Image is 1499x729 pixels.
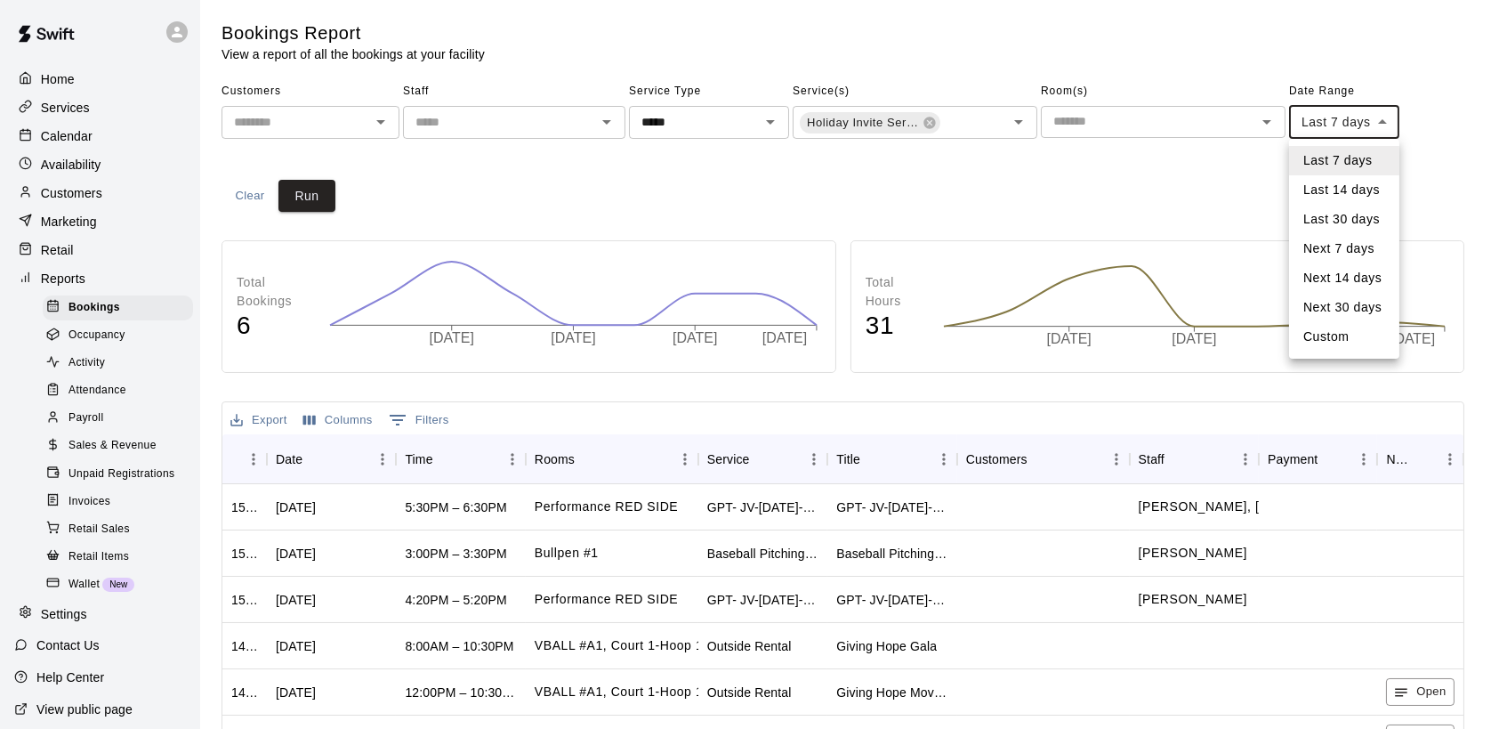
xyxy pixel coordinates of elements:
li: Last 14 days [1289,175,1399,205]
li: Last 30 days [1289,205,1399,234]
li: Next 7 days [1289,234,1399,263]
li: Custom [1289,322,1399,352]
li: Next 30 days [1289,293,1399,322]
li: Last 7 days [1289,146,1399,175]
li: Next 14 days [1289,263,1399,293]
